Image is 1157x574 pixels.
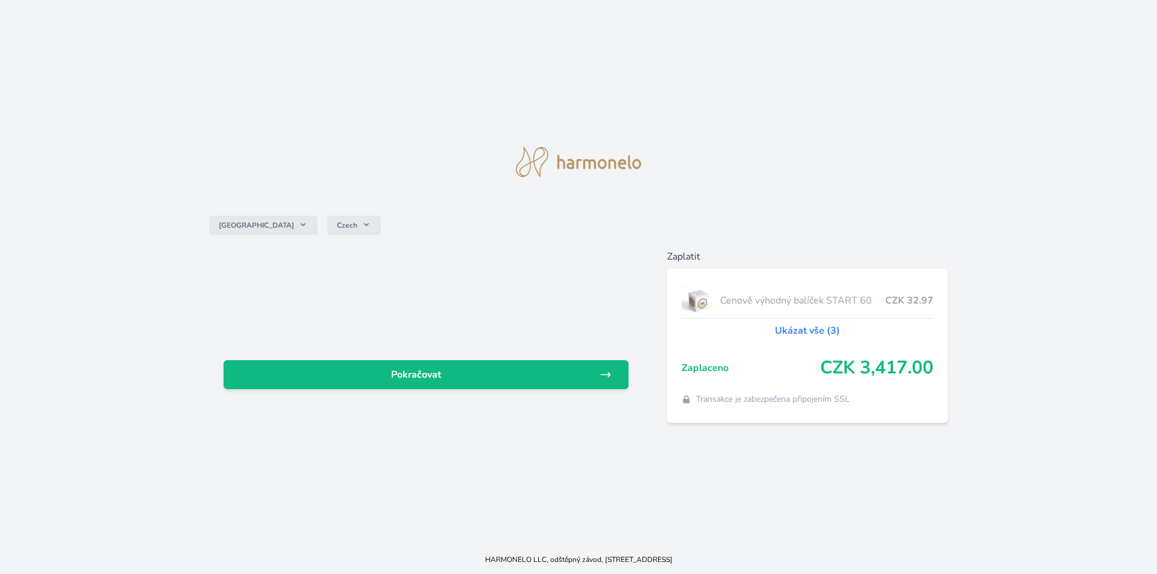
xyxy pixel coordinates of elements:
[696,393,850,405] span: Transakce je zabezpečena připojením SSL
[224,360,629,389] a: Pokračovat
[720,293,885,308] span: Cenově výhodný balíček START 60
[219,220,294,230] span: [GEOGRAPHIC_DATA]
[820,357,933,379] span: CZK 3,417.00
[337,220,357,230] span: Czech
[233,367,600,382] span: Pokračovat
[682,285,716,316] img: start.jpg
[775,323,840,338] a: Ukázat vše (3)
[516,147,641,177] img: logo.svg
[682,361,821,375] span: Zaplaceno
[667,249,948,264] h6: Zaplatit
[209,216,318,235] button: [GEOGRAPHIC_DATA]
[327,216,381,235] button: Czech
[885,293,933,308] span: CZK 32.97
